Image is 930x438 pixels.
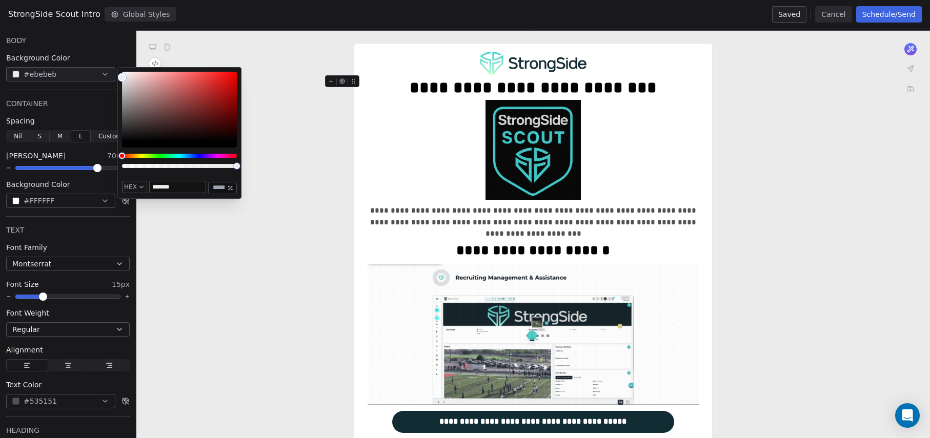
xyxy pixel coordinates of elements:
[6,279,39,289] span: Font Size
[24,69,56,80] span: #ebebeb
[6,67,115,81] button: #ebebeb
[895,403,920,428] div: Open Intercom Messenger
[856,6,922,23] button: Schedule/Send
[122,181,147,193] button: HEX
[772,6,806,23] button: Saved
[24,396,57,407] span: #535151
[6,225,130,235] div: TEXT
[6,380,42,390] span: Text Color
[6,116,35,126] span: Spacing
[815,6,852,23] button: Cancel
[37,132,42,141] span: S
[122,164,237,168] div: Alpha
[105,7,176,22] button: Global Styles
[6,394,115,408] button: #535151
[6,35,130,46] div: BODY
[6,151,66,161] span: [PERSON_NAME]
[6,345,43,355] span: Alignment
[6,179,70,190] span: Background Color
[6,242,47,253] span: Font Family
[14,132,22,141] span: Nil
[12,324,40,335] span: Regular
[24,196,54,206] span: #FFFFFF
[6,194,115,208] button: #FFFFFF
[122,154,237,158] div: Hue
[57,132,63,141] span: M
[6,425,130,435] div: HEADING
[98,132,122,141] span: Custom
[8,8,100,20] span: StrongSide Scout Intro
[107,151,130,161] span: 700px
[6,98,130,109] div: CONTAINER
[112,279,130,289] span: 15px
[6,53,70,63] span: Background Color
[12,259,51,269] span: Montserrat
[6,308,49,318] span: Font Weight
[122,72,237,141] div: Color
